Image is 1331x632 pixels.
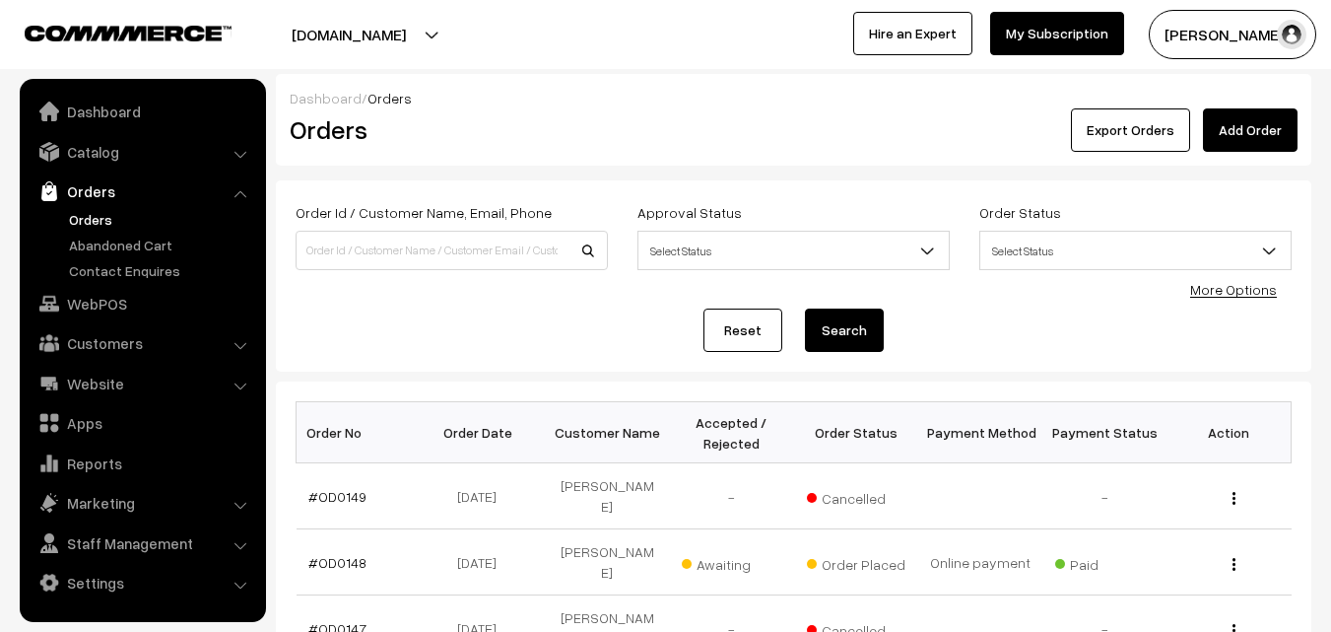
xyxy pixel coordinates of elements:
a: #OD0148 [308,554,366,571]
input: Order Id / Customer Name / Customer Email / Customer Phone [296,231,608,270]
th: Customer Name [545,402,669,463]
a: #OD0149 [308,488,366,505]
a: Orders [25,174,259,209]
button: Export Orders [1071,108,1190,152]
td: - [669,463,793,529]
label: Approval Status [637,202,742,223]
th: Action [1166,402,1291,463]
th: Order No [297,402,421,463]
td: [PERSON_NAME] [545,463,669,529]
a: Catalog [25,134,259,170]
span: Cancelled [807,483,905,509]
th: Accepted / Rejected [669,402,793,463]
span: Order Placed [807,549,905,575]
a: Dashboard [290,90,362,106]
th: Payment Method [918,402,1042,463]
a: Settings [25,565,259,600]
a: Dashboard [25,94,259,129]
td: [PERSON_NAME] [545,529,669,596]
a: Reset [703,309,782,352]
button: [DOMAIN_NAME] [223,10,475,59]
a: WebPOS [25,286,259,321]
img: COMMMERCE [25,26,232,40]
span: Orders [367,90,412,106]
a: Add Order [1203,108,1298,152]
span: Select Status [980,234,1291,268]
td: [DATE] [421,463,545,529]
span: Select Status [979,231,1292,270]
img: user [1277,20,1306,49]
div: / [290,88,1298,108]
a: Apps [25,405,259,441]
span: Awaiting [682,549,780,575]
img: Menu [1232,558,1235,571]
a: Customers [25,325,259,361]
a: Contact Enquires [64,260,259,281]
a: Marketing [25,485,259,521]
a: My Subscription [990,12,1124,55]
a: Reports [25,446,259,481]
td: - [1042,463,1166,529]
label: Order Id / Customer Name, Email, Phone [296,202,552,223]
a: Abandoned Cart [64,235,259,255]
a: More Options [1190,281,1277,298]
button: Search [805,309,884,352]
th: Payment Status [1042,402,1166,463]
td: Online payment [918,529,1042,596]
a: Orders [64,209,259,230]
td: [DATE] [421,529,545,596]
a: Staff Management [25,526,259,561]
span: Select Status [637,231,950,270]
button: [PERSON_NAME] [1149,10,1316,59]
span: Select Status [638,234,949,268]
label: Order Status [979,202,1061,223]
h2: Orders [290,114,606,145]
span: Paid [1055,549,1154,575]
th: Order Status [794,402,918,463]
th: Order Date [421,402,545,463]
a: COMMMERCE [25,20,197,43]
a: Website [25,366,259,401]
img: Menu [1232,492,1235,505]
a: Hire an Expert [853,12,972,55]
